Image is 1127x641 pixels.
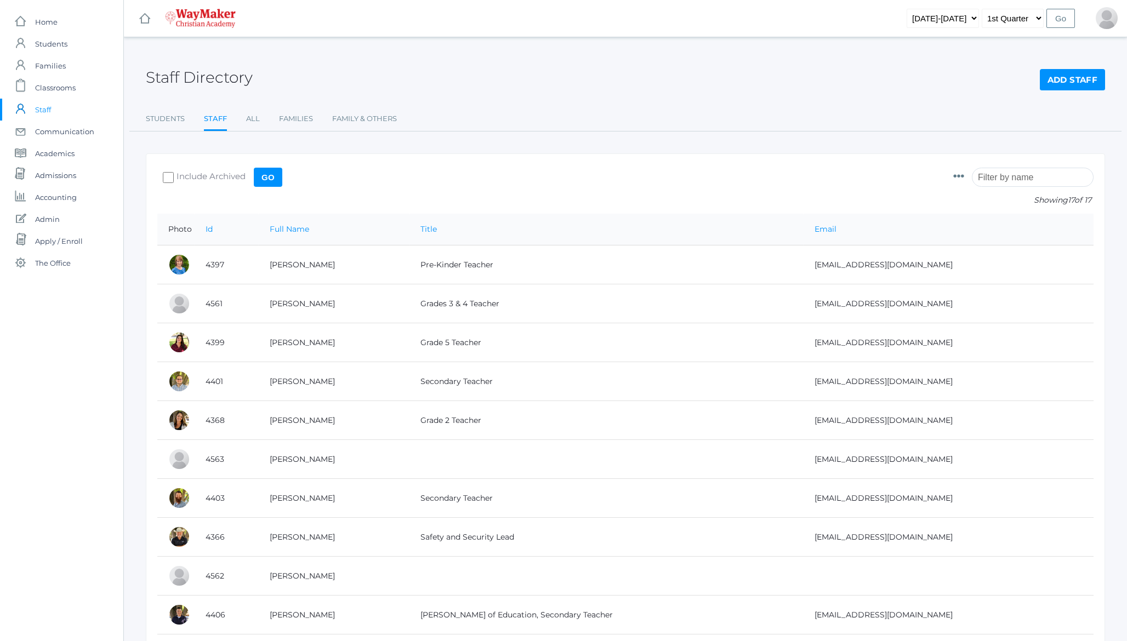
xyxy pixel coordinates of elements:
span: Accounting [35,186,77,208]
span: Communication [35,121,94,142]
td: [PERSON_NAME] [259,284,409,323]
a: Full Name [270,224,309,234]
span: Students [35,33,67,55]
div: Joshua Bennett [168,293,190,314]
td: Grades 3 & 4 Teacher [409,284,804,323]
td: [EMAIL_ADDRESS][DOMAIN_NAME] [804,284,1094,323]
div: Jason Roberts [1096,7,1118,29]
td: Secondary Teacher [409,479,804,518]
div: Richard Lepage [168,604,190,626]
span: The Office [35,252,71,274]
td: Grade 5 Teacher [409,323,804,362]
td: [EMAIL_ADDRESS][DOMAIN_NAME] [804,245,1094,284]
td: [PERSON_NAME] [259,440,409,479]
td: Secondary Teacher [409,362,804,401]
span: Academics [35,142,75,164]
div: Elizabeth Benzinger [168,331,190,353]
h2: Staff Directory [146,69,253,86]
span: Home [35,11,58,33]
td: [PERSON_NAME] of Education, Secondary Teacher [409,596,804,634]
td: 4406 [195,596,259,634]
span: 17 [1068,195,1074,205]
span: Classrooms [35,77,76,99]
div: Ryan Johnson [168,526,190,548]
a: Id [206,224,213,234]
div: Edie LaBelle [168,565,190,587]
td: [PERSON_NAME] [259,401,409,440]
div: Crystal Atkisson [168,254,190,276]
a: Add Staff [1040,69,1105,91]
td: [PERSON_NAME] [259,518,409,557]
div: Matthew Hjelm [168,487,190,509]
span: Admissions [35,164,76,186]
td: 4399 [195,323,259,362]
a: Students [146,108,185,130]
div: Kylen Braileanu [168,370,190,392]
div: Alexia Hemingway [168,448,190,470]
td: 4563 [195,440,259,479]
td: Safety and Security Lead [409,518,804,557]
div: Amber Farnes [168,409,190,431]
img: 4_waymaker-logo-stack-white.png [165,9,236,28]
td: 4366 [195,518,259,557]
a: Families [279,108,313,130]
td: [EMAIL_ADDRESS][DOMAIN_NAME] [804,440,1094,479]
th: Photo [157,214,195,245]
input: Include Archived [163,172,174,183]
td: [PERSON_NAME] [259,362,409,401]
td: 4368 [195,401,259,440]
span: Include Archived [174,170,246,184]
td: [PERSON_NAME] [259,245,409,284]
td: [EMAIL_ADDRESS][DOMAIN_NAME] [804,323,1094,362]
td: Pre-Kinder Teacher [409,245,804,284]
td: [EMAIL_ADDRESS][DOMAIN_NAME] [804,518,1094,557]
td: 4397 [195,245,259,284]
span: Staff [35,99,51,121]
td: 4401 [195,362,259,401]
input: Go [1046,9,1075,28]
td: 4562 [195,557,259,596]
td: [PERSON_NAME] [259,557,409,596]
td: [EMAIL_ADDRESS][DOMAIN_NAME] [804,401,1094,440]
a: Staff [204,108,227,131]
td: [EMAIL_ADDRESS][DOMAIN_NAME] [804,479,1094,518]
p: Showing of 17 [953,194,1094,206]
input: Filter by name [972,168,1094,187]
span: Families [35,55,66,77]
td: [PERSON_NAME] [259,596,409,634]
td: [PERSON_NAME] [259,323,409,362]
a: Email [815,224,836,234]
td: [EMAIL_ADDRESS][DOMAIN_NAME] [804,596,1094,634]
input: Go [254,168,282,187]
td: 4403 [195,479,259,518]
td: [PERSON_NAME] [259,479,409,518]
a: Family & Others [332,108,397,130]
td: 4561 [195,284,259,323]
a: All [246,108,260,130]
span: Admin [35,208,60,230]
span: Apply / Enroll [35,230,83,252]
td: Grade 2 Teacher [409,401,804,440]
a: Title [420,224,437,234]
td: [EMAIL_ADDRESS][DOMAIN_NAME] [804,362,1094,401]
